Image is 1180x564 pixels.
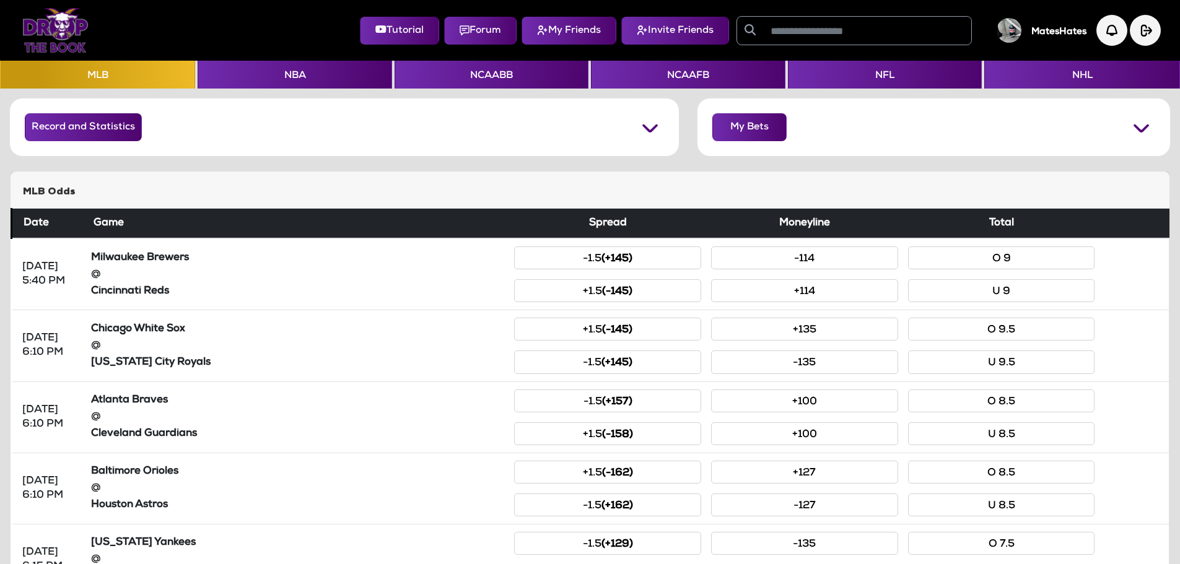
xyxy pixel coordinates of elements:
button: -1.5(+145) [514,350,701,373]
button: NBA [198,61,391,89]
button: Tutorial [360,17,439,45]
small: (+162) [601,501,633,511]
th: Total [903,209,1100,239]
small: (+129) [601,539,633,550]
strong: Cincinnati Reds [91,286,169,297]
button: -1.5(+162) [514,493,701,516]
button: NCAAFB [591,61,785,89]
button: O 9.5 [908,318,1095,341]
strong: Cleveland Guardians [91,428,197,439]
strong: Milwaukee Brewers [91,253,189,263]
button: Forum [444,17,517,45]
button: O 8.5 [908,389,1095,412]
button: +1.5(-162) [514,461,701,484]
button: +1.5(-158) [514,422,701,445]
h5: MatesHates [1031,27,1086,38]
strong: Houston Astros [91,500,168,510]
button: -135 [711,532,898,555]
button: +135 [711,318,898,341]
button: Record and Statistics [25,113,142,141]
button: My Friends [522,17,616,45]
small: (+157) [602,397,632,407]
strong: [US_STATE] City Royals [91,357,211,368]
button: U 8.5 [908,422,1095,445]
button: +114 [711,279,898,302]
small: (-145) [602,325,632,336]
strong: Chicago White Sox [91,324,185,334]
strong: Atlanta Braves [91,395,168,406]
div: [DATE] 6:10 PM [22,474,76,503]
img: Notification [1096,15,1127,46]
th: Moneyline [706,209,903,239]
div: [DATE] 5:40 PM [22,260,76,289]
th: Game [86,209,510,239]
button: -114 [711,246,898,269]
div: @ [91,481,505,495]
button: -127 [711,493,898,516]
div: @ [91,267,505,282]
button: -135 [711,350,898,373]
th: Spread [509,209,706,239]
button: +127 [711,461,898,484]
button: NHL [984,61,1179,89]
img: User [997,18,1021,43]
button: O 7.5 [908,532,1095,555]
button: U 9.5 [908,350,1095,373]
strong: [US_STATE] Yankees [91,537,196,548]
small: (-162) [602,468,633,479]
small: (+145) [601,254,632,264]
button: +100 [711,389,898,412]
button: +1.5(-145) [514,318,701,341]
button: My Bets [712,113,787,141]
div: @ [91,410,505,424]
small: (+145) [601,358,632,368]
h5: MLB Odds [23,186,1157,198]
button: -1.5(+129) [514,532,701,555]
button: +1.5(-145) [514,279,701,302]
button: NCAABB [395,61,588,89]
button: NFL [788,61,982,89]
button: U 9 [908,279,1095,302]
th: Date [12,209,86,239]
div: [DATE] 6:10 PM [22,403,76,432]
small: (-145) [602,287,632,297]
button: -1.5(+157) [514,389,701,412]
small: (-158) [602,430,633,440]
div: [DATE] 6:10 PM [22,331,76,360]
button: +100 [711,422,898,445]
button: Invite Friends [621,17,729,45]
button: O 8.5 [908,461,1095,484]
button: U 8.5 [908,493,1095,516]
div: @ [91,339,505,353]
strong: Baltimore Orioles [91,466,178,477]
button: -1.5(+145) [514,246,701,269]
img: Logo [22,8,89,53]
button: O 9 [908,246,1095,269]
